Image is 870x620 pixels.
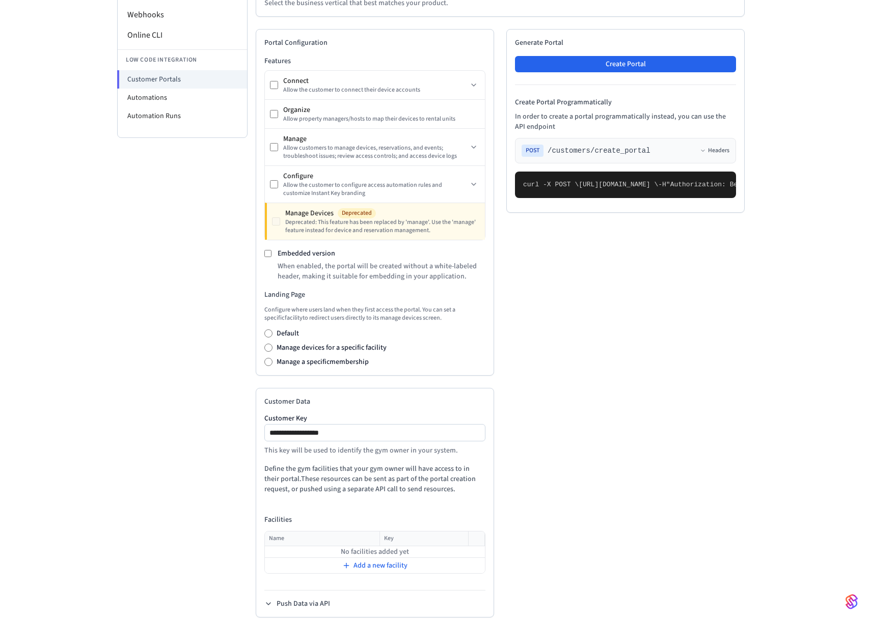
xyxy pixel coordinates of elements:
[265,531,379,546] th: Name
[846,594,858,610] img: SeamLogoGradient.69752ec5.svg
[700,147,729,155] button: Headers
[264,415,485,422] label: Customer Key
[264,445,485,456] p: This key will be used to identify the gym owner in your system.
[264,38,485,48] h2: Portal Configuration
[285,218,480,235] div: Deprecated: This feature has been replaced by 'manage'. Use the 'manage' feature instead for devi...
[117,70,247,89] li: Customer Portals
[523,181,579,188] span: curl -X POST \
[118,5,247,25] li: Webhooks
[283,181,468,198] div: Allow the customer to configure access automation rules and customize Instant Key branding
[548,146,650,156] span: /customers/create_portal
[278,261,485,281] p: When enabled, the portal will be created without a white-labeled header, making it suitable for e...
[515,56,736,72] button: Create Portal
[283,76,468,86] div: Connect
[658,181,666,188] span: -H
[283,171,468,181] div: Configure
[264,464,485,494] p: Define the gym facilities that your gym owner will have access to in their portal. These resource...
[338,208,376,218] span: Deprecated
[283,86,468,94] div: Allow the customer to connect their device accounts
[264,599,330,609] button: Push Data via API
[277,343,387,353] label: Manage devices for a specific facility
[118,49,247,70] li: Low Code Integration
[264,306,485,322] p: Configure where users land when they first access the portal. You can set a specific facility to ...
[265,546,485,558] td: No facilities added yet
[515,111,736,132] p: In order to create a portal programmatically instead, you can use the API endpoint
[264,515,485,525] h4: Facilities
[515,97,736,107] h4: Create Portal Programmatically
[515,38,736,48] h2: Generate Portal
[118,89,247,107] li: Automations
[118,25,247,45] li: Online CLI
[264,290,485,300] h3: Landing Page
[579,181,658,188] span: [URL][DOMAIN_NAME] \
[118,107,247,125] li: Automation Runs
[283,144,468,160] div: Allow customers to manage devices, reservations, and events; troubleshoot issues; review access c...
[277,328,299,339] label: Default
[379,531,468,546] th: Key
[277,357,369,367] label: Manage a specific membership
[278,248,335,259] label: Embedded version
[354,560,407,571] span: Add a new facility
[283,134,468,144] div: Manage
[283,115,480,123] div: Allow property managers/hosts to map their devices to rental units
[285,208,480,218] div: Manage Devices
[264,397,485,407] h2: Customer Data
[283,105,480,115] div: Organize
[522,145,543,157] span: POST
[264,56,485,66] h3: Features
[666,181,837,188] span: "Authorization: Bearer seam_api_key_123456"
